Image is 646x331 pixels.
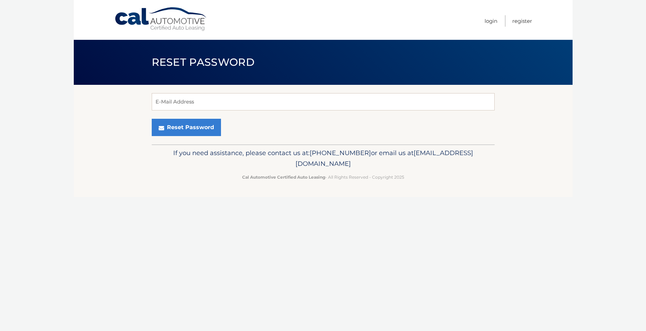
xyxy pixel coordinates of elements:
[152,93,495,110] input: E-Mail Address
[152,119,221,136] button: Reset Password
[156,147,490,170] p: If you need assistance, please contact us at: or email us at
[114,7,208,32] a: Cal Automotive
[156,173,490,181] p: - All Rights Reserved - Copyright 2025
[310,149,371,157] span: [PHONE_NUMBER]
[512,15,532,27] a: Register
[242,175,325,180] strong: Cal Automotive Certified Auto Leasing
[152,56,255,69] span: Reset Password
[485,15,497,27] a: Login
